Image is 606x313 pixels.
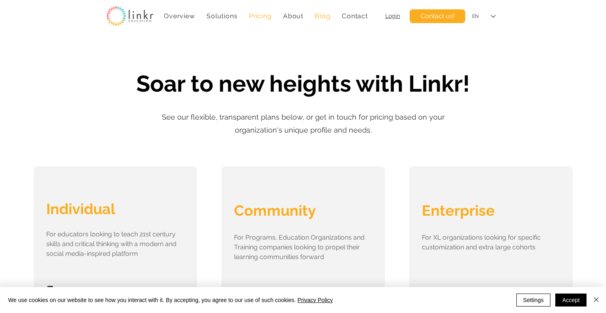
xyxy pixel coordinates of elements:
[422,202,495,219] span: Enterprise
[234,202,316,219] span: Community
[338,8,372,24] a: Contact
[591,295,601,304] img: Close
[136,70,470,97] span: Soar to new heights with Linkr!
[385,13,400,19] a: Login
[342,12,368,20] span: Contact
[234,234,365,261] span: For Programs, Education Organizations and Training companies looking to propel their learning com...
[466,7,501,26] div: Language Selector: English
[555,294,587,307] button: Accept
[422,234,541,251] span: For XL organizations looking for specific customization and extra large cohorts
[245,8,276,24] a: Pricing
[46,230,176,257] span: For educators looking to teach 21st century skills and critical thinking with a modern and social...
[106,6,153,26] img: linkr_logo_transparentbg.png
[410,9,465,23] a: Contact us!
[47,283,71,297] span: Free
[472,13,479,20] div: EN
[283,12,303,20] span: About
[164,12,195,20] span: Overview
[591,294,601,307] button: Close
[297,297,333,303] a: Privacy Policy
[8,296,333,304] span: We use cookies on our website to see how you interact with it. By accepting, you agree to our use...
[279,8,308,24] div: About
[160,8,199,24] a: Overview
[46,200,115,217] span: Individual
[311,8,335,24] a: Blog
[315,12,330,20] span: Blog
[516,294,551,307] button: Settings
[206,12,237,20] span: Solutions
[249,12,272,20] span: Pricing
[160,8,372,24] nav: Site
[202,8,242,24] div: Solutions
[162,113,445,134] span: See our flexible, transparent plans below, or get in touch for pricing based on your organization...
[421,12,455,21] span: Contact us!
